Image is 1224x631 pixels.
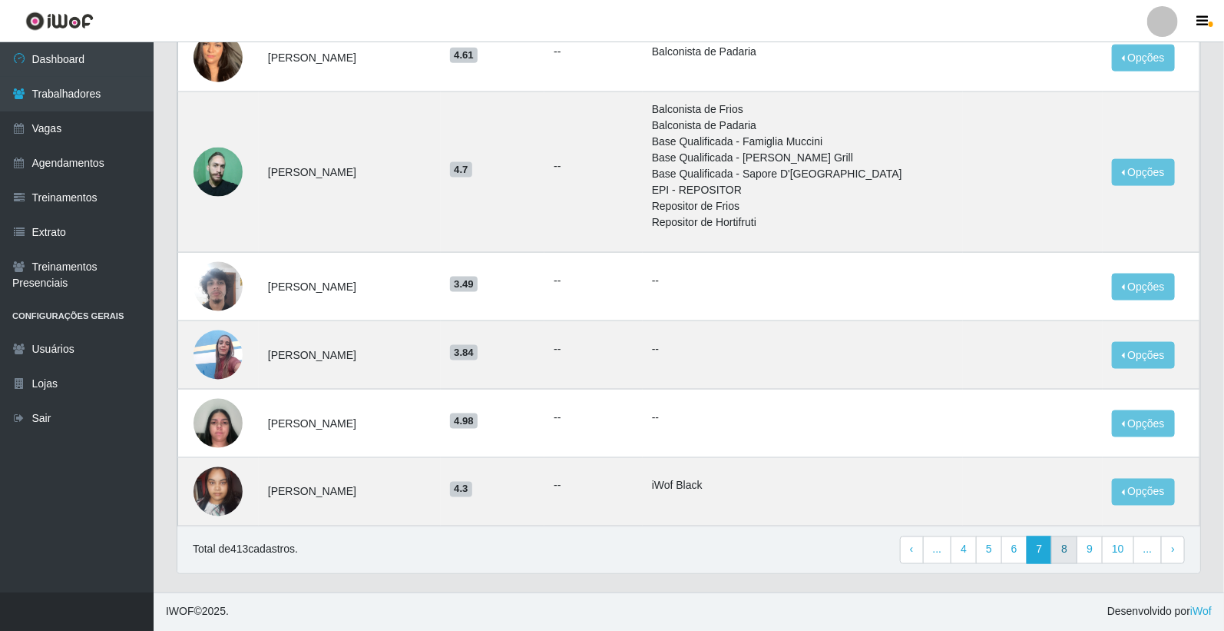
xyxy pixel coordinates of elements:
span: © 2025 . [166,604,229,620]
span: Desenvolvido por [1107,604,1212,620]
li: Balconista de Padaria [652,118,954,134]
ul: -- [554,478,634,494]
span: 4.7 [450,162,472,178]
a: 8 [1051,536,1077,564]
button: Opções [1112,274,1175,301]
a: 10 [1102,536,1134,564]
p: Total de 413 cadastros. [193,542,298,558]
span: 4.3 [450,482,472,497]
a: ... [1133,536,1163,564]
a: 9 [1077,536,1103,564]
img: 1707884564315.jpeg [194,25,243,90]
li: Base Qualificada - Famiglia Muccini [652,134,954,150]
li: Base Qualificada - [PERSON_NAME] Grill [652,150,954,166]
img: 1720785559437.jpeg [194,254,243,320]
li: Repositor de Hortifruti [652,214,954,231]
td: [PERSON_NAME] [259,92,441,253]
a: ... [923,536,952,564]
a: Next [1161,536,1185,564]
button: Opções [1112,342,1175,369]
button: Opções [1112,479,1175,506]
li: Base Qualificada - Sapore D'[GEOGRAPHIC_DATA] [652,166,954,182]
button: Opções [1112,410,1175,437]
ul: -- [554,410,634,426]
li: Balconista de Padaria [652,44,954,60]
p: -- [652,341,954,357]
p: -- [652,410,954,426]
td: [PERSON_NAME] [259,253,441,321]
a: 7 [1027,536,1053,564]
a: iWof [1190,606,1212,618]
td: [PERSON_NAME] [259,24,441,92]
img: CoreUI Logo [25,12,94,31]
td: [PERSON_NAME] [259,390,441,458]
a: 5 [976,536,1002,564]
nav: pagination [900,536,1185,564]
span: ‹ [910,543,914,556]
p: -- [652,273,954,289]
td: [PERSON_NAME] [259,321,441,390]
img: 1704613351591.jpeg [194,322,243,387]
ul: -- [554,273,634,289]
ul: -- [554,158,634,174]
a: Previous [900,536,924,564]
span: 3.49 [450,277,478,292]
button: Opções [1112,159,1175,186]
button: Opções [1112,45,1175,71]
img: 1672941149388.jpeg [194,148,243,197]
li: EPI - REPOSITOR [652,182,954,198]
span: › [1171,543,1175,556]
li: Balconista de Frios [652,101,954,118]
img: 1738158966257.jpeg [194,459,243,524]
li: Repositor de Frios [652,198,954,214]
td: [PERSON_NAME] [259,458,441,526]
span: 4.98 [450,413,478,429]
a: 4 [951,536,977,564]
span: 3.84 [450,345,478,360]
ul: -- [554,44,634,60]
span: IWOF [166,606,194,618]
img: 1744245132038.jpeg [194,390,243,456]
a: 6 [1001,536,1027,564]
li: iWof Black [652,478,954,494]
ul: -- [554,341,634,357]
span: 4.61 [450,48,478,63]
